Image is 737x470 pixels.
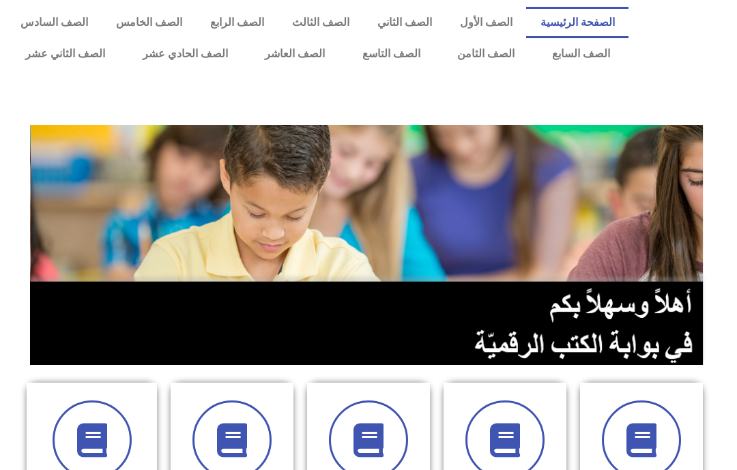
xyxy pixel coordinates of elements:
a: الصف الرابع [197,7,278,38]
a: الصفحة الرئيسية [526,7,628,38]
a: الصف الخامس [102,7,197,38]
a: الصف الحادي عشر [124,38,246,70]
a: الصف الأول [446,7,526,38]
a: الصف الثاني عشر [7,38,124,70]
a: الصف السادس [7,7,102,38]
a: الصف الثاني [363,7,446,38]
a: الصف العاشر [246,38,344,70]
a: الصف الثالث [278,7,364,38]
a: الصف السابع [533,38,628,70]
a: الصف الثامن [439,38,534,70]
a: الصف التاسع [343,38,439,70]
